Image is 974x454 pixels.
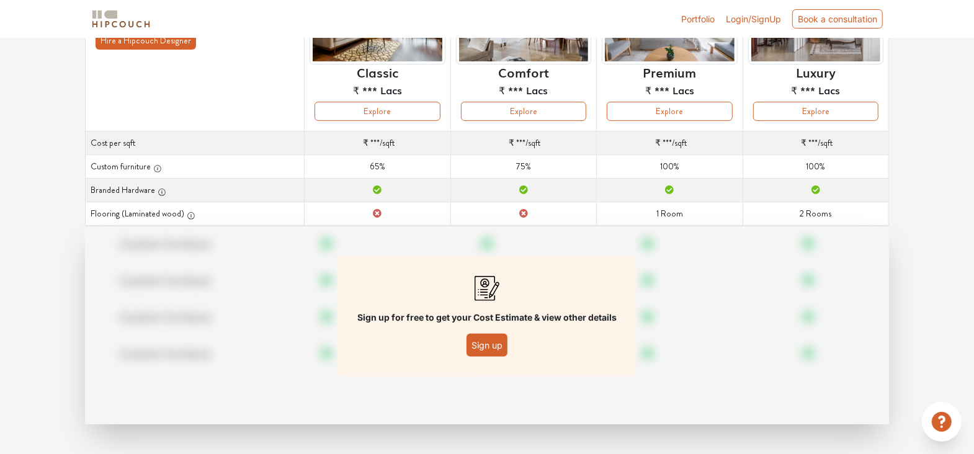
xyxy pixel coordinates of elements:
td: /sqft [450,131,596,155]
p: Sign up for free to get your Cost Estimate & view other details [357,311,617,324]
td: 100% [743,155,888,179]
th: Branded Hardware [86,179,305,202]
h6: Luxury [796,65,836,79]
h6: Premium [643,65,696,79]
button: Hire a Hipcouch Designer [96,32,196,50]
td: /sqft [305,131,450,155]
span: Login/SignUp [726,14,781,24]
td: /sqft [743,131,888,155]
a: Portfolio [681,12,715,25]
button: Sign up [467,334,507,357]
th: Flooring (Laminated wood) [86,202,305,226]
th: Cost per sqft [86,131,305,155]
img: logo-horizontal.svg [90,8,152,30]
td: 2 Rooms [743,202,888,226]
td: /sqft [597,131,743,155]
button: Explore [753,102,878,121]
button: Explore [315,102,440,121]
th: Custom furniture [86,155,305,179]
td: 65% [305,155,450,179]
td: 75% [450,155,596,179]
td: 100% [597,155,743,179]
h6: Comfort [498,65,549,79]
h6: Classic [357,65,398,79]
button: Explore [607,102,732,121]
td: 1 Room [597,202,743,226]
div: Book a consultation [792,9,883,29]
button: Explore [461,102,586,121]
span: logo-horizontal.svg [90,5,152,33]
